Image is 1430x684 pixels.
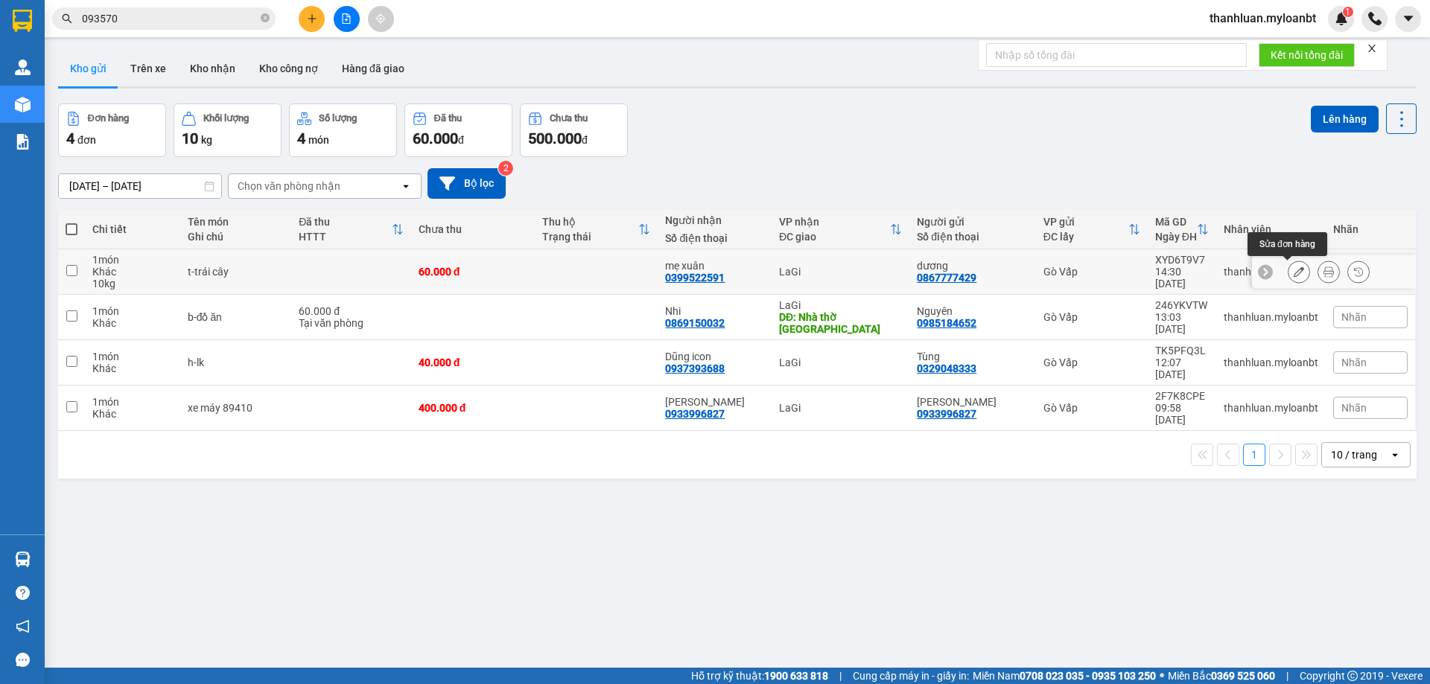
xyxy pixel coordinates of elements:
[419,266,527,278] div: 60.000 đ
[1343,7,1353,17] sup: 1
[434,113,462,124] div: Đã thu
[66,130,74,147] span: 4
[82,10,258,27] input: Tìm tên, số ĐT hoặc mã đơn
[1341,311,1367,323] span: Nhãn
[853,668,969,684] span: Cung cấp máy in - giấy in:
[428,168,506,199] button: Bộ lọc
[917,362,976,374] div: 0329048333
[174,103,282,157] button: Khối lượng10kg
[291,210,410,249] th: Toggle SortBy
[764,670,828,682] strong: 1900 633 818
[413,130,458,147] span: 60.000
[15,60,31,75] img: warehouse-icon
[1198,9,1328,28] span: thanhluan.myloanbt
[297,130,305,147] span: 4
[665,305,764,317] div: Nhi
[1224,402,1318,414] div: thanhluan.myloanbt
[1155,216,1197,228] div: Mã GD
[92,223,172,235] div: Chi tiết
[1259,43,1355,67] button: Kết nối tổng đài
[1020,670,1156,682] strong: 0708 023 035 - 0935 103 250
[58,51,118,86] button: Kho gửi
[419,357,527,368] div: 40.000 đ
[917,216,1029,228] div: Người gửi
[16,653,30,667] span: message
[1036,210,1148,249] th: Toggle SortBy
[404,103,512,157] button: Đã thu60.000đ
[582,134,588,146] span: đ
[498,161,513,176] sup: 2
[1311,106,1379,132] button: Lên hàng
[1341,357,1367,368] span: Nhãn
[58,103,166,157] button: Đơn hàng4đơn
[917,272,976,284] div: 0867777429
[88,113,129,124] div: Đơn hàng
[419,402,527,414] div: 400.000 đ
[1155,254,1209,266] div: XYD6T9V7
[7,7,60,60] img: logo.jpg
[92,278,172,290] div: 10 kg
[334,6,360,32] button: file-add
[15,134,31,150] img: solution-icon
[92,408,172,420] div: Khác
[1402,12,1415,25] span: caret-down
[665,214,764,226] div: Người nhận
[92,254,172,266] div: 1 món
[1335,12,1348,25] img: icon-new-feature
[1160,673,1164,679] span: ⚪️
[917,231,1029,243] div: Số điện thoại
[458,134,464,146] span: đ
[92,317,172,329] div: Khác
[188,216,285,228] div: Tên món
[1286,668,1288,684] span: |
[299,216,391,228] div: Đã thu
[542,231,639,243] div: Trạng thái
[203,113,249,124] div: Khối lượng
[779,402,902,414] div: LaGi
[1224,311,1318,323] div: thanhluan.myloanbt
[375,13,386,24] span: aim
[289,103,397,157] button: Số lượng4món
[103,82,194,110] b: 33 Bác Ái, P Phước Hội, TX Lagi
[368,6,394,32] button: aim
[665,362,725,374] div: 0937393688
[917,396,1029,408] div: phương uyên
[973,668,1156,684] span: Miền Nam
[1395,6,1421,32] button: caret-down
[1224,266,1318,278] div: thanhluan.myloanbt
[92,351,172,362] div: 1 món
[550,113,588,124] div: Chưa thu
[1288,261,1310,283] div: Sửa đơn hàng
[419,223,527,235] div: Chưa thu
[7,82,89,127] b: 148/31 [PERSON_NAME], P6, Q Gò Vấp
[1211,670,1275,682] strong: 0369 525 060
[247,51,330,86] button: Kho công nợ
[1155,390,1209,402] div: 2F7K8CPE
[1155,231,1197,243] div: Ngày ĐH
[917,260,1029,272] div: dương
[319,113,357,124] div: Số lượng
[542,216,639,228] div: Thu hộ
[400,180,412,192] svg: open
[16,586,30,600] span: question-circle
[92,396,172,408] div: 1 món
[917,351,1029,362] div: Tùng
[1345,7,1350,17] span: 1
[1248,232,1327,256] div: Sửa đơn hàng
[1043,357,1140,368] div: Gò Vấp
[1331,447,1377,462] div: 10 / trang
[691,668,828,684] span: Hỗ trợ kỹ thuật:
[986,43,1247,67] input: Nhập số tổng đài
[188,357,285,368] div: h-lk
[1224,223,1318,235] div: Nhân viên
[188,311,285,323] div: b-đồ ăn
[103,83,113,93] span: environment
[59,174,221,198] input: Select a date range.
[1389,449,1401,461] svg: open
[15,97,31,112] img: warehouse-icon
[665,272,725,284] div: 0399522591
[772,210,909,249] th: Toggle SortBy
[1155,311,1209,335] div: 13:03 [DATE]
[261,13,270,22] span: close-circle
[665,396,764,408] div: phương uyên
